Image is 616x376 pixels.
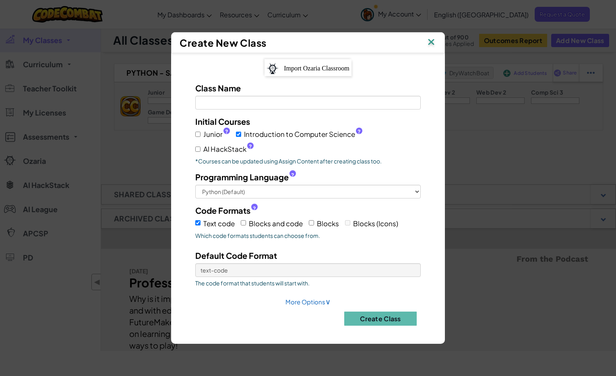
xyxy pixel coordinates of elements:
[284,65,349,72] span: Import Ozaria Classroom
[195,205,250,216] span: Code Formats
[353,219,398,228] span: Blocks (Icons)
[195,83,241,93] span: Class Name
[345,220,350,225] input: Blocks (Icons)
[195,171,289,183] span: Programming Language
[195,116,250,127] label: Initial Courses
[344,312,417,326] button: Create Class
[180,37,267,49] span: Create New Class
[225,128,228,135] span: ?
[203,143,254,155] span: AI HackStack
[309,220,314,225] input: Blocks
[203,128,230,140] span: Junior
[249,219,303,228] span: Blocks and code
[253,205,256,212] span: ?
[426,37,436,49] img: IconClose.svg
[291,172,294,178] span: ?
[203,219,235,228] span: Text code
[325,297,331,306] span: ∨
[244,128,362,140] span: Introduction to Computer Science
[317,219,339,228] span: Blocks
[195,157,421,165] p: *Courses can be updated using Assign Content after creating class too.
[195,231,421,240] span: Which code formats students can choose from.
[195,250,277,260] span: Default Code Format
[358,128,361,135] span: ?
[195,132,201,137] input: Junior?
[195,147,201,152] input: AI HackStack?
[267,63,279,74] img: ozaria-logo.png
[249,143,252,150] span: ?
[236,132,241,137] input: Introduction to Computer Science?
[195,220,201,225] input: Text code
[285,298,331,306] a: More Options
[195,279,421,287] span: The code format that students will start with.
[241,220,246,225] input: Blocks and code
